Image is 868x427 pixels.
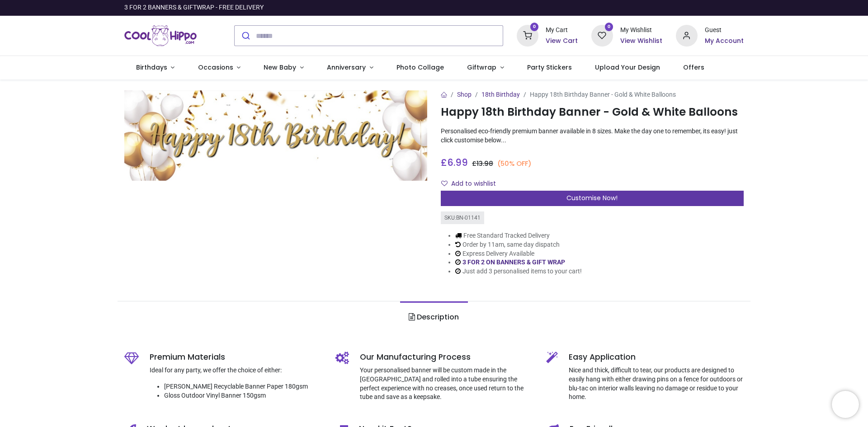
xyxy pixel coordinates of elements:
iframe: Brevo live chat [832,391,859,418]
a: Description [400,301,467,333]
li: Order by 11am, same day dispatch [455,240,582,249]
div: My Wishlist [620,26,662,35]
div: SKU: BN-01141 [441,211,484,225]
iframe: Customer reviews powered by Trustpilot [554,3,744,12]
p: Nice and thick, difficult to tear, our products are designed to easily hang with either drawing p... [569,366,744,401]
span: £ [441,156,468,169]
span: Photo Collage [396,63,444,72]
a: 0 [591,32,613,39]
a: Anniversary [315,56,385,80]
h5: Premium Materials [150,352,322,363]
a: Birthdays [124,56,186,80]
a: Occasions [186,56,252,80]
h5: Easy Application [569,352,744,363]
a: My Account [705,37,744,46]
a: Shop [457,91,472,98]
a: New Baby [252,56,316,80]
span: Birthdays [136,63,167,72]
a: Logo of Cool Hippo [124,23,197,48]
span: 13.98 [476,159,493,168]
sup: 0 [530,23,539,31]
img: Cool Hippo [124,23,197,48]
p: Ideal for any party, we offer the choice of either: [150,366,322,375]
li: [PERSON_NAME] Recyclable Banner Paper 180gsm [164,382,322,391]
span: Upload Your Design [595,63,660,72]
div: My Cart [546,26,578,35]
li: Express Delivery Available [455,249,582,258]
span: £ [472,159,493,168]
span: 6.99 [447,156,468,169]
a: Giftwrap [455,56,515,80]
h1: Happy 18th Birthday Banner - Gold & White Balloons [441,104,744,120]
a: 0 [517,32,538,39]
span: Giftwrap [467,63,496,72]
p: Your personalised banner will be custom made in the [GEOGRAPHIC_DATA] and rolled into a tube ensu... [360,366,533,401]
span: Happy 18th Birthday Banner - Gold & White Balloons [530,91,676,98]
div: 3 FOR 2 BANNERS & GIFTWRAP - FREE DELIVERY [124,3,264,12]
span: Anniversary [327,63,366,72]
a: View Cart [546,37,578,46]
a: View Wishlist [620,37,662,46]
button: Submit [235,26,256,46]
span: Offers [683,63,704,72]
a: 3 FOR 2 ON BANNERS & GIFT WRAP [462,258,565,266]
a: 18th Birthday [481,91,520,98]
li: Free Standard Tracked Delivery [455,231,582,240]
span: Occasions [198,63,233,72]
div: Guest [705,26,744,35]
img: Happy 18th Birthday Banner - Gold & White Balloons [124,90,427,181]
span: New Baby [264,63,296,72]
i: Add to wishlist [441,180,448,187]
h5: Our Manufacturing Process [360,352,533,363]
sup: 0 [605,23,613,31]
li: Gloss Outdoor Vinyl Banner 150gsm [164,391,322,400]
li: Just add 3 personalised items to your cart! [455,267,582,276]
button: Add to wishlistAdd to wishlist [441,176,504,192]
span: Party Stickers [527,63,572,72]
p: Personalised eco-friendly premium banner available in 8 sizes. Make the day one to remember, its ... [441,127,744,145]
span: Customise Now! [566,193,618,202]
small: (50% OFF) [497,159,532,169]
